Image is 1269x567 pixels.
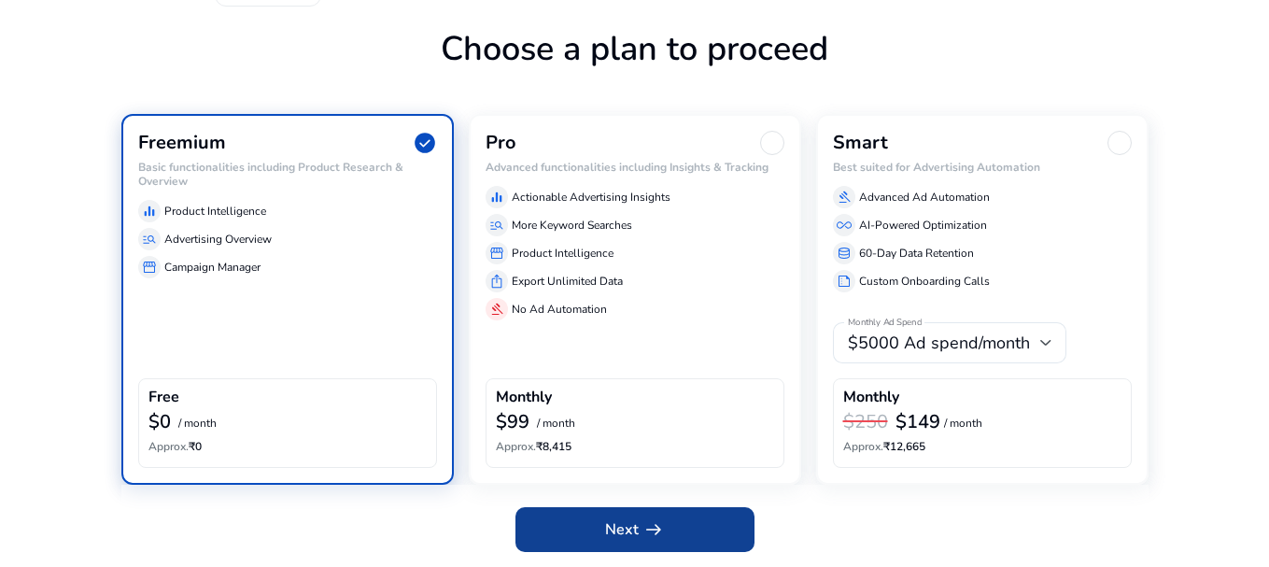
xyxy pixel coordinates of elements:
[142,260,157,275] span: storefront
[148,439,189,454] span: Approx.
[895,409,940,434] b: $149
[642,518,665,541] span: arrow_right_alt
[512,217,632,234] p: More Keyword Searches
[486,132,516,154] h3: Pro
[859,245,974,262] p: 60-Day Data Retention
[178,418,217,430] p: / month
[121,29,1149,114] h1: Choose a plan to proceed
[148,440,427,453] h6: ₹0
[837,274,852,289] span: summarize
[496,440,774,453] h6: ₹8,415
[843,411,888,433] h3: $250
[142,204,157,219] span: equalizer
[512,273,623,290] p: Export Unlimited Data
[837,218,852,233] span: all_inclusive
[537,418,575,430] p: / month
[164,203,266,220] p: Product Intelligence
[142,232,157,247] span: manage_search
[489,302,504,317] span: gavel
[489,246,504,261] span: storefront
[848,332,1030,354] span: $5000 Ad spend/month
[164,231,272,248] p: Advertising Overview
[944,418,982,430] p: / month
[859,273,990,290] p: Custom Onboarding Calls
[148,389,179,406] h4: Free
[496,389,552,406] h4: Monthly
[164,259,261,276] p: Campaign Manager
[859,189,990,206] p: Advanced Ad Automation
[837,246,852,261] span: database
[148,409,171,434] b: $0
[489,190,504,205] span: equalizer
[512,301,607,318] p: No Ad Automation
[489,274,504,289] span: ios_share
[833,132,888,154] h3: Smart
[848,317,922,330] mat-label: Monthly Ad Spend
[486,161,784,174] h6: Advanced functionalities including Insights & Tracking
[843,389,899,406] h4: Monthly
[138,161,437,188] h6: Basic functionalities including Product Research & Overview
[496,439,536,454] span: Approx.
[512,245,613,262] p: Product Intelligence
[859,217,987,234] p: AI-Powered Optimization
[496,409,529,434] b: $99
[138,132,226,154] h3: Freemium
[413,131,437,155] span: check_circle
[843,440,1121,453] h6: ₹12,665
[512,189,670,206] p: Actionable Advertising Insights
[489,218,504,233] span: manage_search
[843,439,883,454] span: Approx.
[515,507,754,552] button: Nextarrow_right_alt
[605,518,665,541] span: Next
[837,190,852,205] span: gavel
[833,161,1132,174] h6: Best suited for Advertising Automation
